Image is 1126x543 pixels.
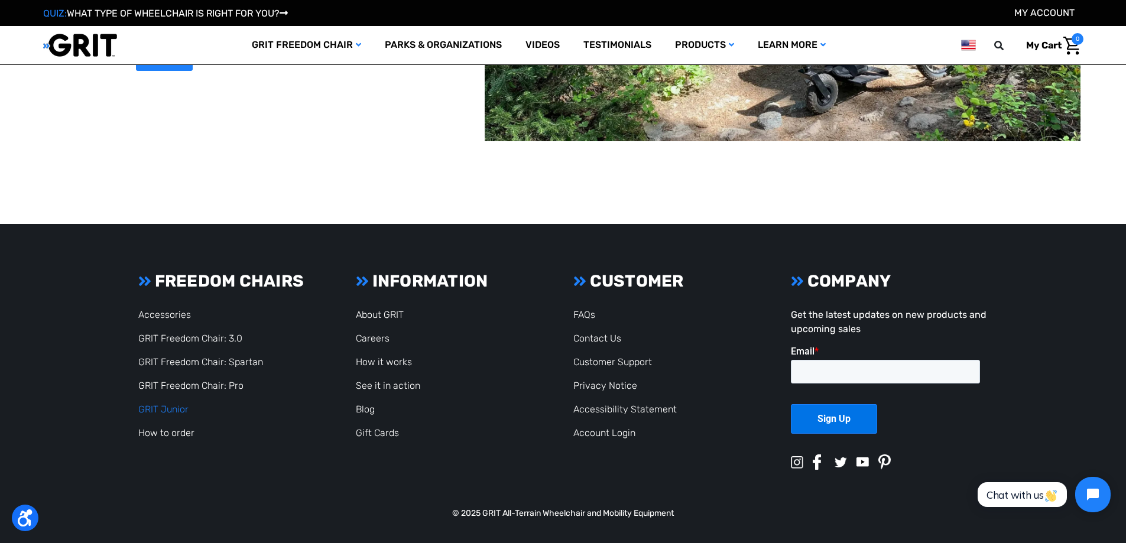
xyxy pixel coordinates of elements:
span: Email [414,80,433,89]
a: GRIT Freedom Chair: 3.0 [138,333,242,344]
a: Contact Us [573,333,621,344]
a: GRIT Freedom Chair: Pro [138,380,244,391]
h3: CUSTOMER [573,271,770,291]
a: Account [1014,7,1075,18]
img: Cart [1063,37,1080,55]
a: Parks & Organizations [373,26,514,64]
a: QUIZ:WHAT TYPE OF WHEELCHAIR IS RIGHT FOR YOU? [43,8,288,19]
h3: COMPANY [791,271,987,291]
p: Get the latest updates on new products and upcoming sales [791,308,987,336]
img: instagram [791,456,803,469]
input: Search [1000,33,1017,58]
input: Submit [383,196,444,221]
a: About GRIT [356,309,404,320]
a: Cart with 0 items [1017,33,1083,58]
a: Blog [356,404,375,415]
span: QUIZ: [43,8,67,19]
a: Privacy Notice [573,380,637,391]
iframe: Form 2 [791,346,987,444]
h3: INFORMATION [356,271,552,291]
a: Customer Support [573,356,652,368]
a: How to order [138,427,194,438]
a: Account Login [573,427,635,438]
a: See it in action [356,380,420,391]
a: Accessibility Statement [573,404,677,415]
span: Phone Number [168,48,232,60]
a: Gift Cards [356,427,399,438]
a: How it works [356,356,412,368]
a: Products [663,26,746,64]
a: Videos [514,26,572,64]
img: twitter [835,457,847,467]
a: FAQs [573,309,595,320]
span: My Cart [1026,40,1062,51]
a: Careers [356,333,390,344]
a: GRIT Junior [138,404,189,415]
a: Accessories [138,309,191,320]
a: Testimonials [572,26,663,64]
a: Learn More [746,26,838,64]
h3: FREEDOM CHAIRS [138,271,335,291]
iframe: Tidio Chat [965,467,1121,522]
img: youtube [856,457,869,467]
strong: ____________________________________________________________________________________ [138,53,690,66]
span: 0 [1072,33,1083,45]
img: facebook [813,454,822,470]
a: GRIT Freedom Chair: Spartan [138,356,263,368]
img: us.png [961,38,975,53]
span: Is there anything you would like to tell us about the child? [414,128,608,137]
img: pinterest [878,454,891,470]
p: © 2025 GRIT All-Terrain Wheelchair and Mobility Equipment [132,507,995,519]
img: GRIT All-Terrain Wheelchair and Mobility Equipment [43,33,117,57]
a: GRIT Freedom Chair [240,26,373,64]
